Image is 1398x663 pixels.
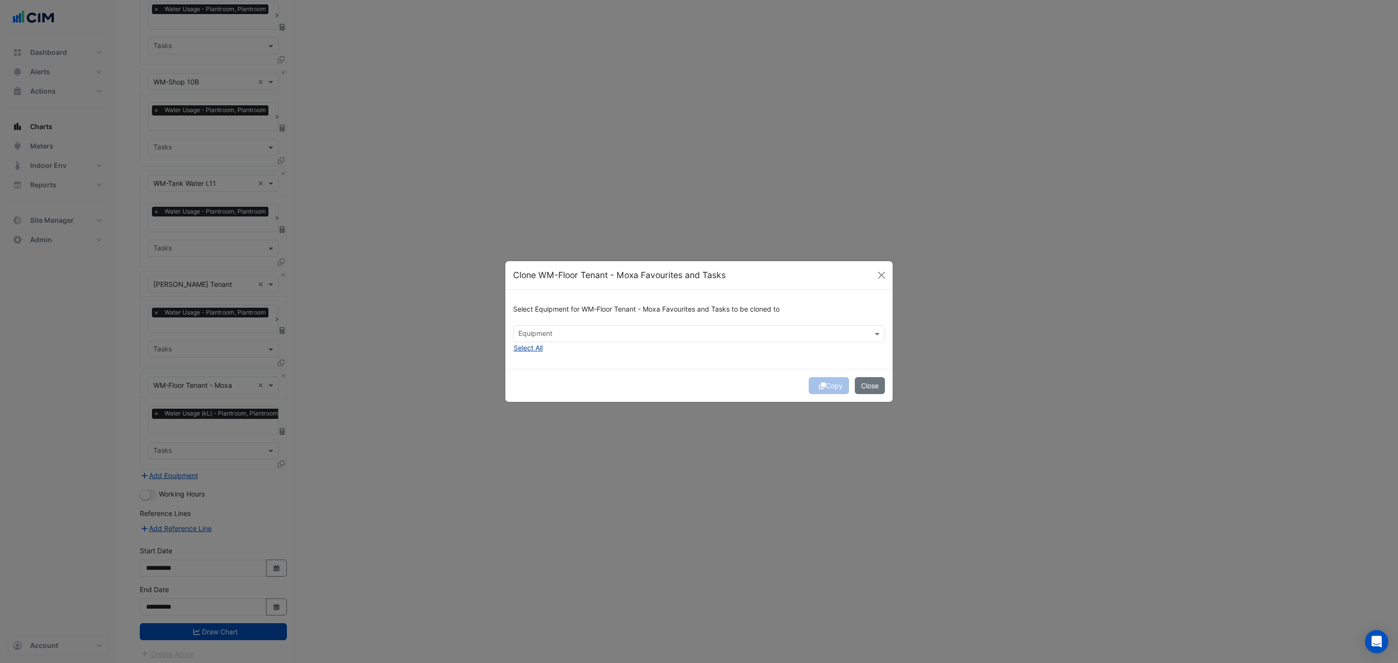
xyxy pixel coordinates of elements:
[1365,630,1388,653] div: Open Intercom Messenger
[517,328,552,341] div: Equipment
[513,305,885,314] h6: Select Equipment for WM-Floor Tenant - Moxa Favourites and Tasks to be cloned to
[874,268,889,282] button: Close
[513,269,726,282] h5: Clone WM-Floor Tenant - Moxa Favourites and Tasks
[855,377,885,394] button: Close
[513,342,543,353] button: Select All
